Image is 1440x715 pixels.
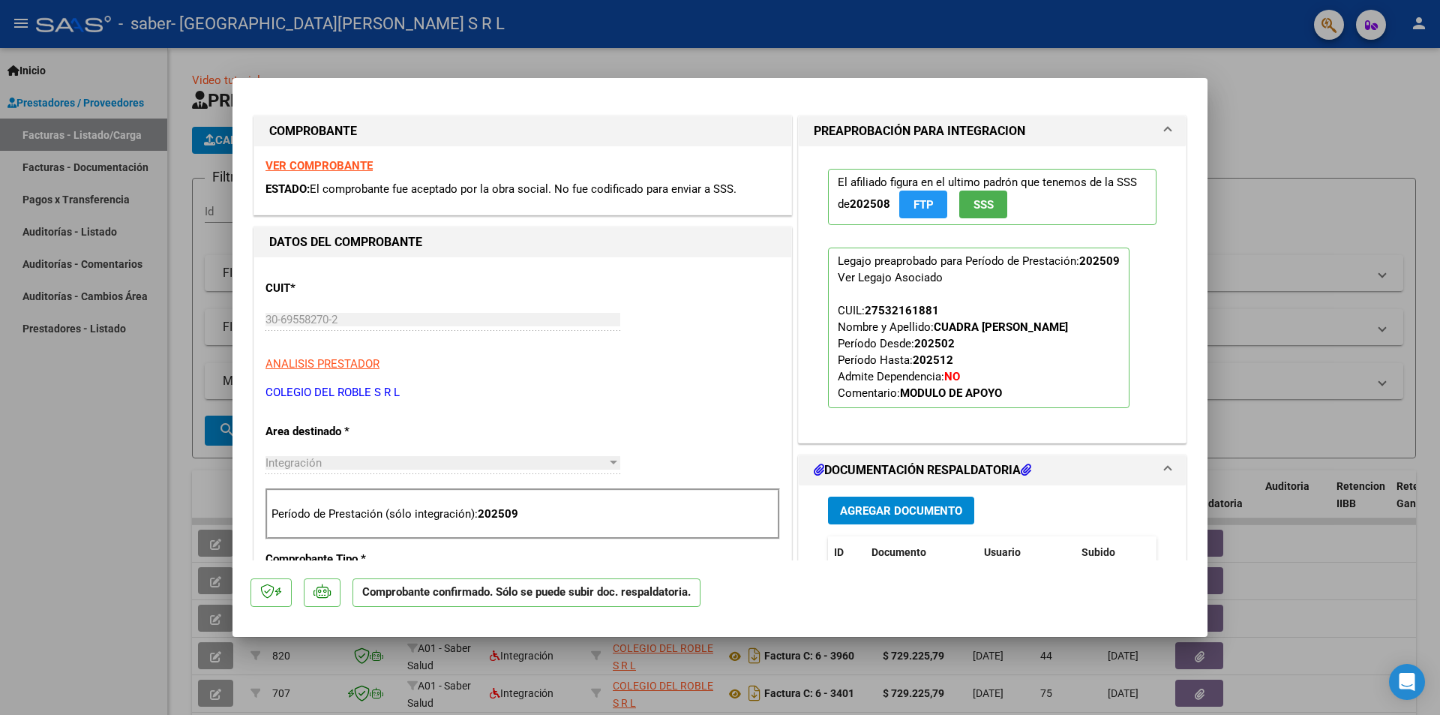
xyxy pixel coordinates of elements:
mat-expansion-panel-header: PREAPROBACIÓN PARA INTEGRACION [799,116,1186,146]
span: Comentario: [838,386,1002,400]
p: Período de Prestación (sólo integración): [271,506,774,523]
p: Area destinado * [265,423,420,440]
span: CUIL: Nombre y Apellido: Período Desde: Período Hasta: Admite Dependencia: [838,304,1068,400]
datatable-header-cell: ID [828,536,865,569]
strong: MODULO DE APOYO [900,386,1002,400]
strong: NO [944,370,960,383]
p: CUIT [265,280,420,297]
div: PREAPROBACIÓN PARA INTEGRACION [799,146,1186,443]
span: Subido [1081,546,1115,558]
h1: DOCUMENTACIÓN RESPALDATORIA [814,461,1031,479]
span: Usuario [984,546,1021,558]
button: SSS [959,191,1007,218]
div: Ver Legajo Asociado [838,269,943,286]
strong: COMPROBANTE [269,124,357,138]
button: Agregar Documento [828,497,974,524]
strong: 202512 [913,353,953,367]
datatable-header-cell: Acción [1150,536,1225,569]
span: FTP [913,198,934,212]
strong: 202508 [850,197,890,211]
datatable-header-cell: Documento [865,536,978,569]
strong: DATOS DEL COMPROBANTE [269,235,422,249]
div: Open Intercom Messenger [1389,664,1425,700]
strong: 202509 [1079,254,1120,268]
strong: 202509 [478,507,518,521]
button: FTP [899,191,947,218]
p: COLEGIO DEL ROBLE S R L [265,384,780,401]
span: SSS [973,198,994,212]
span: ID [834,546,844,558]
strong: 202502 [914,337,955,350]
p: Comprobante confirmado. Sólo se puede subir doc. respaldatoria. [352,578,700,608]
h1: PREAPROBACIÓN PARA INTEGRACION [814,122,1025,140]
span: Documento [871,546,926,558]
span: Integración [265,456,322,470]
p: Legajo preaprobado para Período de Prestación: [828,248,1129,408]
p: El afiliado figura en el ultimo padrón que tenemos de la SSS de [828,169,1156,225]
mat-expansion-panel-header: DOCUMENTACIÓN RESPALDATORIA [799,455,1186,485]
span: Agregar Documento [840,504,962,518]
div: 27532161881 [865,302,939,319]
a: VER COMPROBANTE [265,159,373,173]
p: Comprobante Tipo * [265,551,420,568]
span: ANALISIS PRESTADOR [265,357,379,371]
span: ESTADO: [265,182,310,196]
strong: CUADRA [PERSON_NAME] [934,320,1068,334]
datatable-header-cell: Subido [1075,536,1150,569]
datatable-header-cell: Usuario [978,536,1075,569]
span: El comprobante fue aceptado por la obra social. No fue codificado para enviar a SSS. [310,182,736,196]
